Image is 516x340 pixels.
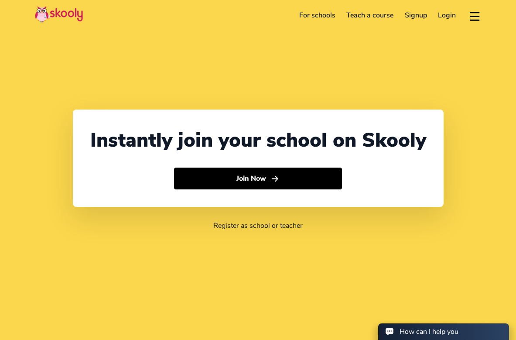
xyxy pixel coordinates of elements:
[35,6,83,23] img: Skooly
[270,174,280,183] ion-icon: arrow forward outline
[468,8,481,23] button: menu outline
[341,8,399,22] a: Teach a course
[399,8,433,22] a: Signup
[174,168,342,189] button: Join Nowarrow forward outline
[213,221,303,230] a: Register as school or teacher
[294,8,341,22] a: For schools
[90,127,426,154] div: Instantly join your school on Skooly
[433,8,462,22] a: Login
